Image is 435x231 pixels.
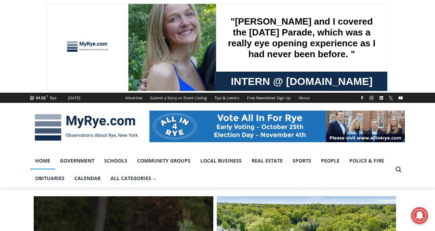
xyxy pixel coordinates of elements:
[377,94,386,102] a: Linkedin
[387,94,395,102] a: X
[195,152,247,170] a: Local Business
[295,93,314,103] a: About
[210,93,243,103] a: Tips & Letters
[99,152,132,170] a: Schools
[183,70,325,86] span: Intern @ [DOMAIN_NAME]
[74,21,101,58] div: Birds of Prey: Falcon and hawk demos
[121,93,314,103] nav: Secondary Navigation
[149,111,405,142] img: All in for Rye
[344,152,389,170] a: Police & Fire
[243,93,295,103] a: Free Newsletter Sign Up
[68,95,80,101] div: [DATE]
[121,93,146,103] a: Advertise
[55,152,99,170] a: Government
[132,152,195,170] a: Community Groups
[288,152,316,170] a: Sports
[169,68,340,87] a: Intern @ [DOMAIN_NAME]
[316,152,344,170] a: People
[0,70,105,87] a: [PERSON_NAME] Read Sanctuary Fall Fest: [DATE]
[367,94,376,102] a: Instagram
[69,170,106,187] a: Calendar
[30,109,142,146] img: MyRye.com
[106,170,161,187] button: Child menu of All Categories
[36,95,46,100] span: 61.52
[79,59,80,66] div: /
[30,170,69,187] a: Obituaries
[247,152,288,170] a: Real Estate
[146,93,210,103] a: Submit a Story or Event Listing
[6,71,93,87] h4: [PERSON_NAME] Read Sanctuary Fall Fest: [DATE]
[358,94,366,102] a: Facebook
[50,95,56,101] div: Rye
[177,0,332,68] div: "[PERSON_NAME] and I covered the [DATE] Parade, which was a really eye opening experience as I ha...
[392,163,405,176] button: View Search Form
[30,152,392,187] nav: Primary Navigation
[47,94,48,98] span: F
[396,94,405,102] a: YouTube
[74,59,77,66] div: 2
[82,59,85,66] div: 6
[30,152,55,170] a: Home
